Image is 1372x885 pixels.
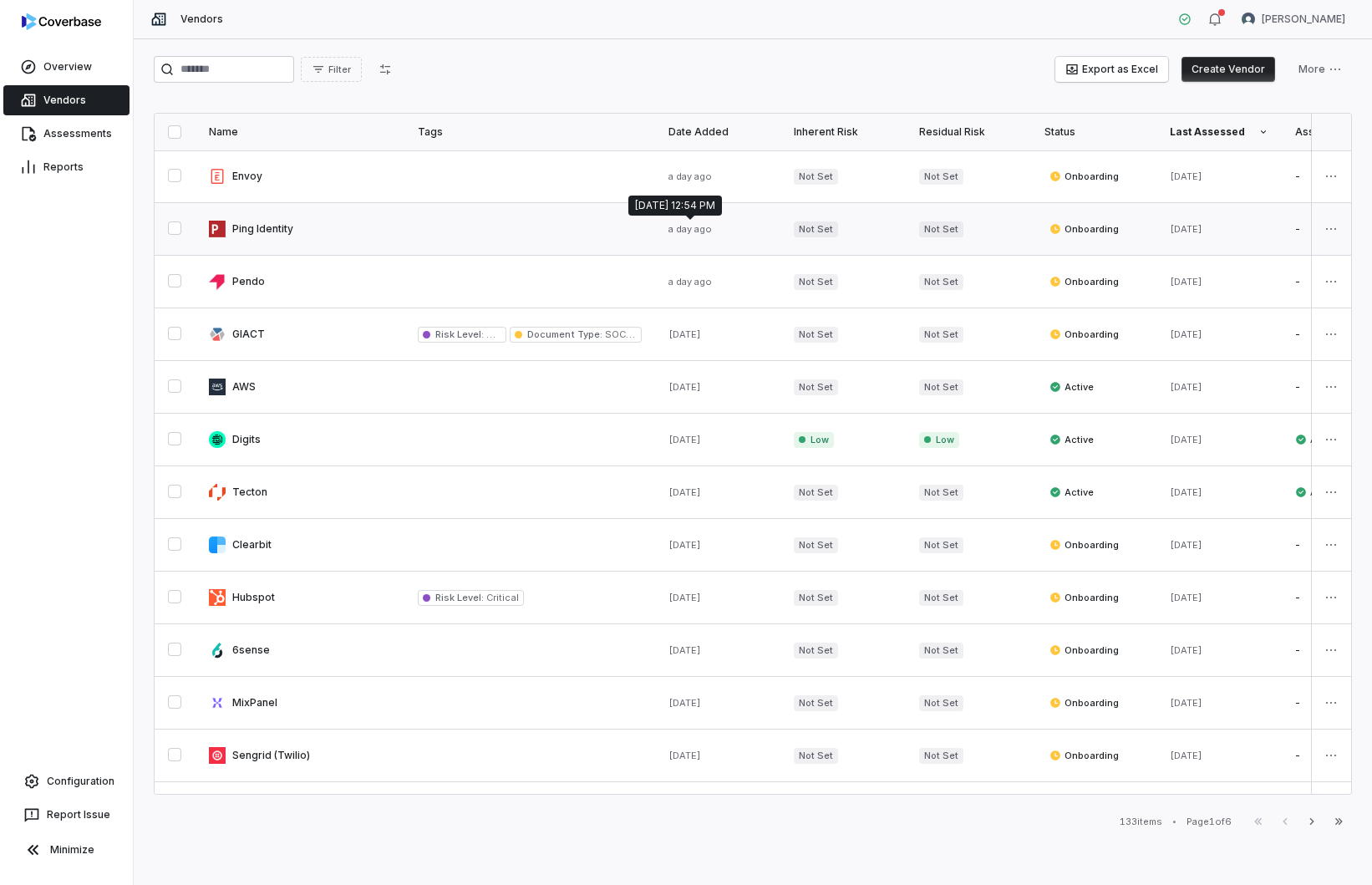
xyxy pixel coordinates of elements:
span: Low [919,432,959,448]
span: [DATE] [1170,381,1202,393]
span: Not Set [794,221,838,237]
span: [DATE] [668,328,701,340]
span: Onboarding [1049,328,1119,341]
span: [DATE] [1170,697,1202,709]
img: logo-D7KZi-bG.svg [22,13,101,30]
span: [DATE] [1170,276,1202,287]
span: Not Set [919,537,963,553]
span: Filter [328,64,351,76]
span: [DATE] [1170,328,1202,340]
a: Assessments [3,119,130,149]
span: [DATE] [668,434,701,445]
div: Residual Risk [919,125,1018,139]
a: Overview [3,52,130,82]
button: Export as Excel [1055,57,1168,82]
span: Not Set [794,748,838,764]
span: [DATE] [668,750,701,761]
span: [DATE] [1170,434,1202,445]
span: Not Set [919,327,963,343]
button: Daniel Aranibar avatar[PERSON_NAME] [1232,7,1355,32]
span: Vendors [180,13,223,26]
span: Not Set [919,221,963,237]
span: [DATE] [1170,223,1202,235]
span: [DATE] [1170,539,1202,551]
span: Not Set [794,643,838,659]
div: Name [209,125,391,139]
span: Not Set [794,327,838,343]
span: Not Set [794,379,838,395]
span: [DATE] [668,644,701,656]
span: Risk Level : [435,328,484,340]
button: Create Vendor [1181,57,1275,82]
span: [DATE] [1170,170,1202,182]
span: Low [794,432,834,448]
img: Daniel Aranibar avatar [1242,13,1255,26]
span: Risk Level : [435,592,484,603]
div: Last Assessed [1170,125,1268,139]
span: Onboarding [1049,696,1119,710]
button: Report Issue [7,800,126,830]
span: Onboarding [1049,222,1119,236]
span: SOC2 Type2 [602,328,662,340]
span: Not Set [794,274,838,290]
span: Not Set [919,485,963,501]
span: [DATE] [1170,486,1202,498]
span: Not Set [794,695,838,711]
span: [DATE] [668,381,701,393]
span: [DATE] [668,486,701,498]
span: Critical [484,328,518,340]
button: Minimize [7,833,126,867]
span: [DATE] [668,592,701,603]
span: Not Set [794,485,838,501]
span: [DATE] [668,697,701,709]
span: Active [1049,486,1094,499]
div: [DATE] 12:54 PM [635,199,715,212]
span: a day ago [668,170,712,182]
span: Onboarding [1049,643,1119,657]
div: Page 1 of 6 [1187,816,1232,828]
span: Not Set [919,379,963,395]
span: Not Set [794,169,838,185]
span: [DATE] [668,539,701,551]
span: [PERSON_NAME] [1262,13,1345,26]
span: [DATE] [1170,644,1202,656]
a: Vendors [3,85,130,115]
span: Not Set [794,537,838,553]
span: Active [1049,433,1094,446]
span: Document Type : [527,328,602,340]
span: Onboarding [1049,275,1119,288]
span: Active [1049,380,1094,394]
span: Not Set [919,274,963,290]
span: a day ago [668,223,712,235]
a: Reports [3,152,130,182]
span: Onboarding [1049,749,1119,762]
span: [DATE] [1170,592,1202,603]
button: More [1288,57,1352,82]
div: Inherent Risk [794,125,892,139]
span: Onboarding [1049,170,1119,183]
span: Not Set [919,590,963,606]
span: Onboarding [1049,538,1119,552]
div: • [1172,816,1176,827]
div: Tags [418,125,642,139]
span: [DATE] [1170,750,1202,761]
div: 133 items [1120,816,1162,828]
span: Not Set [919,169,963,185]
span: Not Set [919,748,963,764]
div: Date Added [668,125,767,139]
span: Onboarding [1049,591,1119,604]
a: Configuration [7,766,126,796]
span: Not Set [919,695,963,711]
div: Status [1044,125,1143,139]
button: Filter [301,57,362,82]
span: a day ago [668,276,712,287]
span: Not Set [794,590,838,606]
span: Critical [484,592,518,603]
span: Not Set [919,643,963,659]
